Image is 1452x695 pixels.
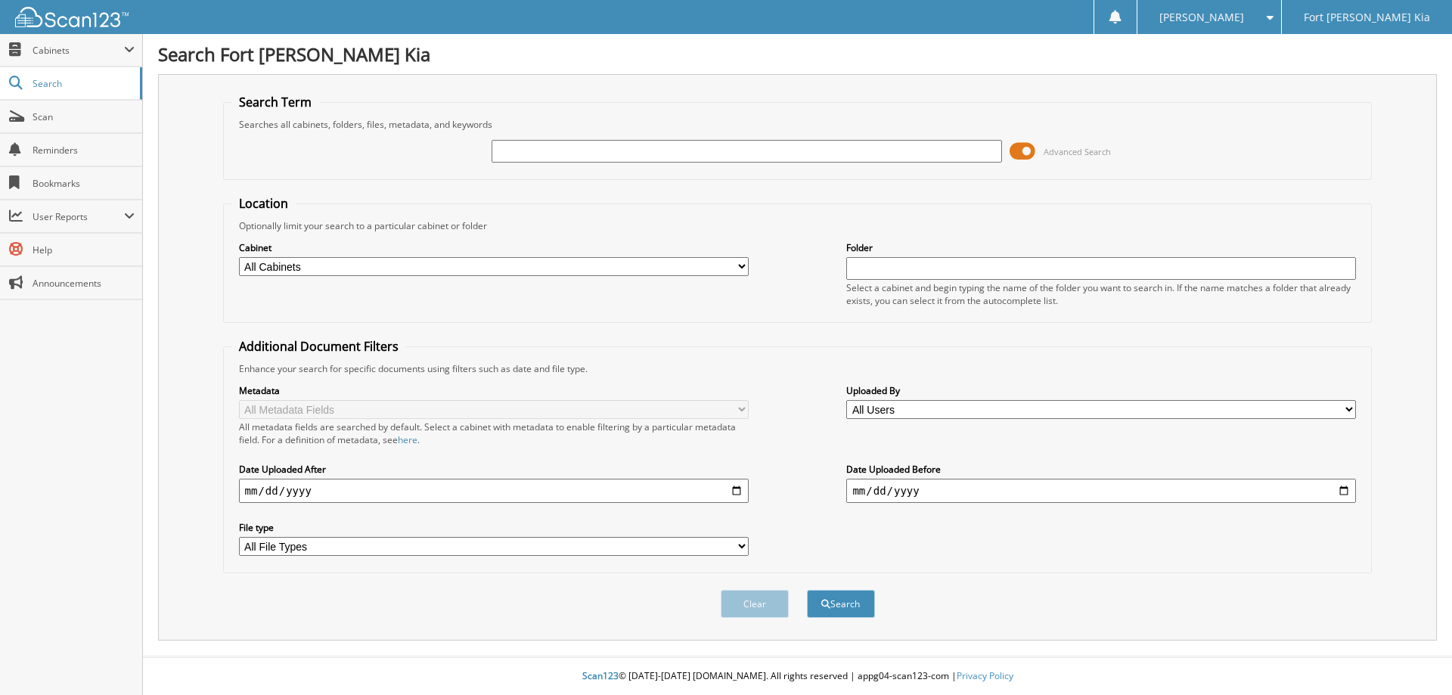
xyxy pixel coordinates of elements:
[33,144,135,157] span: Reminders
[239,463,749,476] label: Date Uploaded After
[721,590,789,618] button: Clear
[33,210,124,223] span: User Reports
[33,277,135,290] span: Announcements
[239,384,749,397] label: Metadata
[33,244,135,256] span: Help
[143,658,1452,695] div: © [DATE]-[DATE] [DOMAIN_NAME]. All rights reserved | appg04-scan123-com |
[239,479,749,503] input: start
[582,669,619,682] span: Scan123
[957,669,1013,682] a: Privacy Policy
[1044,146,1111,157] span: Advanced Search
[33,77,132,90] span: Search
[231,362,1364,375] div: Enhance your search for specific documents using filters such as date and file type.
[33,110,135,123] span: Scan
[846,463,1356,476] label: Date Uploaded Before
[239,241,749,254] label: Cabinet
[239,420,749,446] div: All metadata fields are searched by default. Select a cabinet with metadata to enable filtering b...
[231,94,319,110] legend: Search Term
[239,521,749,534] label: File type
[33,44,124,57] span: Cabinets
[231,118,1364,131] div: Searches all cabinets, folders, files, metadata, and keywords
[398,433,417,446] a: here
[846,241,1356,254] label: Folder
[231,195,296,212] legend: Location
[1159,13,1244,22] span: [PERSON_NAME]
[15,7,129,27] img: scan123-logo-white.svg
[231,219,1364,232] div: Optionally limit your search to a particular cabinet or folder
[158,42,1437,67] h1: Search Fort [PERSON_NAME] Kia
[846,479,1356,503] input: end
[1304,13,1430,22] span: Fort [PERSON_NAME] Kia
[846,281,1356,307] div: Select a cabinet and begin typing the name of the folder you want to search in. If the name match...
[33,177,135,190] span: Bookmarks
[231,338,406,355] legend: Additional Document Filters
[846,384,1356,397] label: Uploaded By
[807,590,875,618] button: Search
